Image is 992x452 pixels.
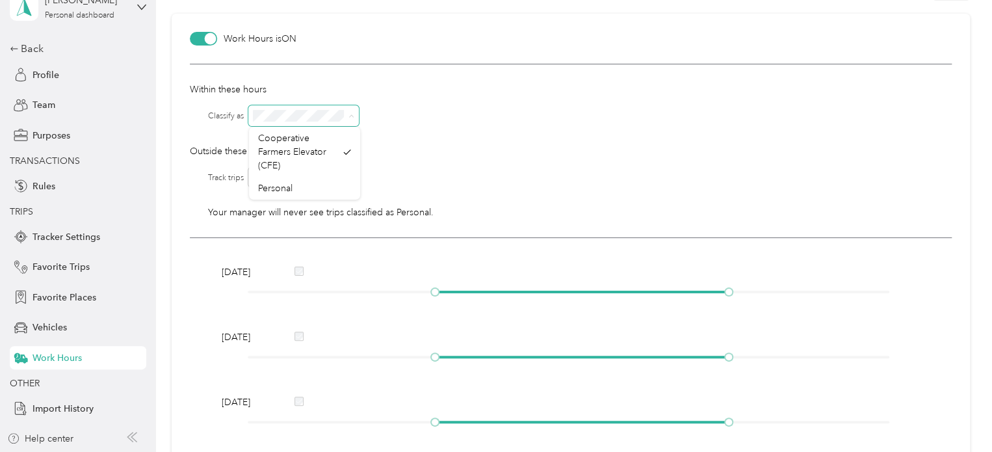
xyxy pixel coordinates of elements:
[10,378,40,389] span: OTHER
[33,402,94,416] span: Import History
[190,144,952,158] p: Outside these hours
[33,351,82,365] span: Work Hours
[33,129,70,142] span: Purposes
[33,98,55,112] span: Team
[45,12,114,20] div: Personal dashboard
[258,183,293,194] span: Personal
[919,379,992,452] iframe: Everlance-gr Chat Button Frame
[222,395,267,409] span: [DATE]
[208,111,244,122] label: Classify as
[190,83,952,96] p: Within these hours
[7,432,73,445] button: Help center
[10,41,140,57] div: Back
[258,133,326,171] span: Cooperative Farmers Elevator (CFE)
[222,330,267,344] span: [DATE]
[33,179,55,193] span: Rules
[222,265,267,279] span: [DATE]
[33,68,59,82] span: Profile
[208,172,244,184] label: Track trips
[33,291,96,304] span: Favorite Places
[33,260,90,274] span: Favorite Trips
[10,206,33,217] span: TRIPS
[33,230,100,244] span: Tracker Settings
[224,32,296,46] span: Work Hours is ON
[10,155,80,166] span: TRANSACTIONS
[33,321,67,334] span: Vehicles
[208,206,952,219] p: Your manager will never see trips classified as Personal.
